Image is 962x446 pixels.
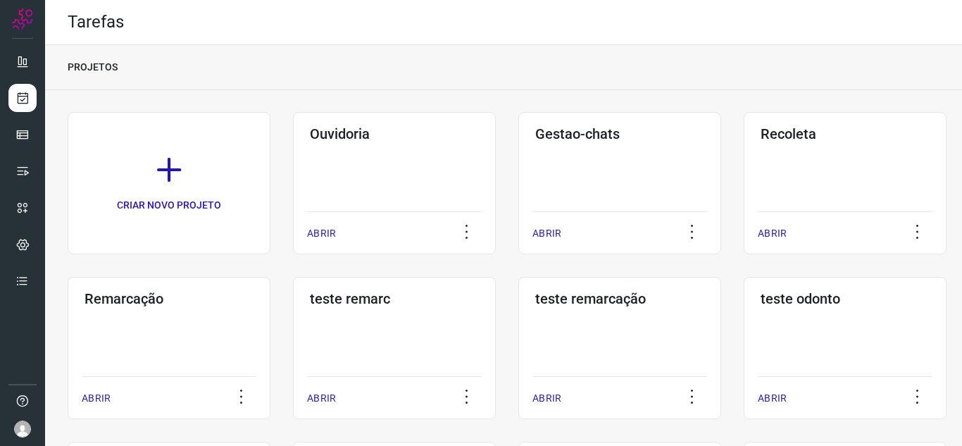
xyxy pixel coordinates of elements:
[85,290,254,307] h3: Remarcação
[758,391,787,406] p: ABRIR
[307,391,336,406] p: ABRIR
[761,125,930,142] h3: Recoleta
[310,125,479,142] h3: Ouvidoria
[82,391,111,406] p: ABRIR
[532,391,561,406] p: ABRIR
[68,12,124,32] h2: Tarefas
[761,290,930,307] h3: teste odonto
[14,421,31,438] img: avatar-user-boy.jpg
[12,8,33,30] img: Logo
[307,226,336,241] p: ABRIR
[535,125,704,142] h3: Gestao-chats
[68,60,118,75] p: PROJETOS
[758,226,787,241] p: ABRIR
[532,226,561,241] p: ABRIR
[535,290,704,307] h3: teste remarcação
[117,198,221,213] p: CRIAR NOVO PROJETO
[310,290,479,307] h3: teste remarc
